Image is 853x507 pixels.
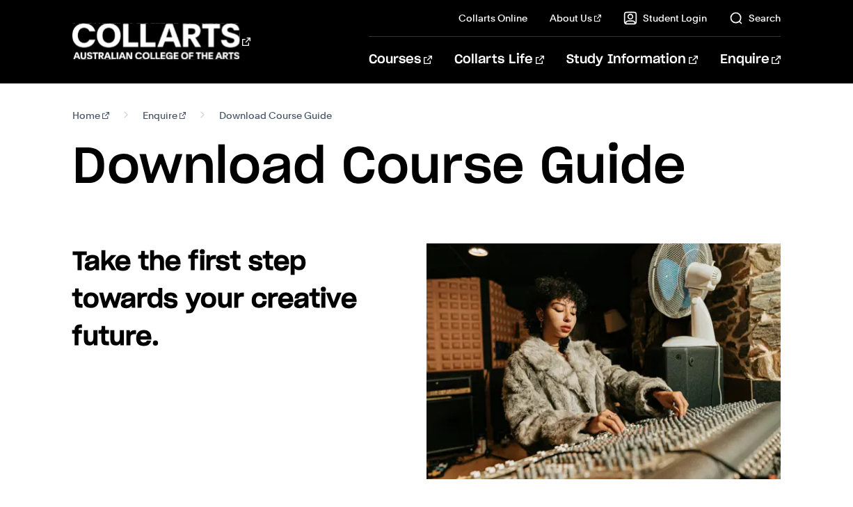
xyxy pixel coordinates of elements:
[72,106,109,125] a: Home
[550,11,601,25] a: About Us
[72,250,357,350] strong: Take the first step towards your creative future.
[459,11,527,25] a: Collarts Online
[219,106,332,125] span: Download Course Guide
[566,37,697,83] a: Study Information
[454,37,544,83] a: Collarts Life
[729,11,781,25] a: Search
[720,37,781,83] a: Enquire
[143,106,186,125] a: Enquire
[72,136,781,199] h1: Download Course Guide
[623,11,707,25] a: Student Login
[72,22,250,61] div: Go to homepage
[369,37,432,83] a: Courses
